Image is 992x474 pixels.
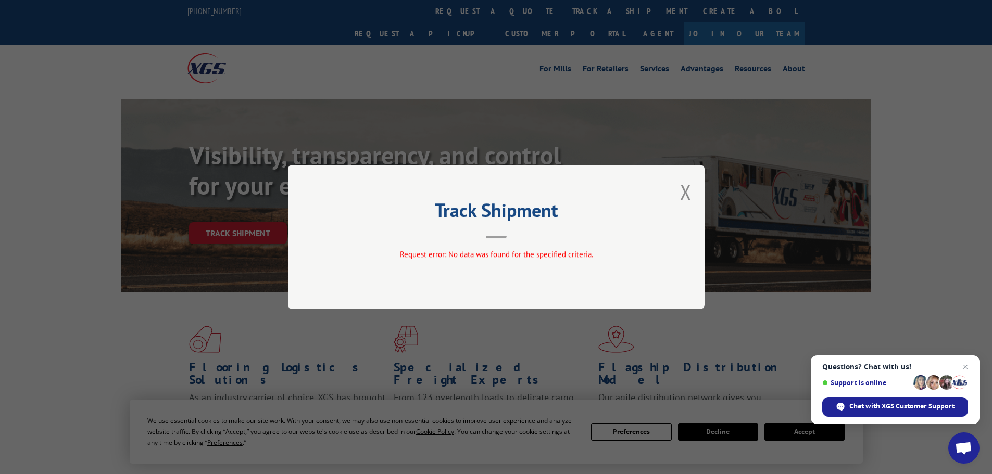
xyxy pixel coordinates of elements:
button: Close modal [680,178,692,206]
span: Support is online [822,379,910,387]
span: Questions? Chat with us! [822,363,968,371]
span: Chat with XGS Customer Support [849,402,955,411]
span: Request error: No data was found for the specified criteria. [399,249,593,259]
span: Chat with XGS Customer Support [822,397,968,417]
a: Open chat [948,432,980,464]
h2: Track Shipment [340,203,652,223]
